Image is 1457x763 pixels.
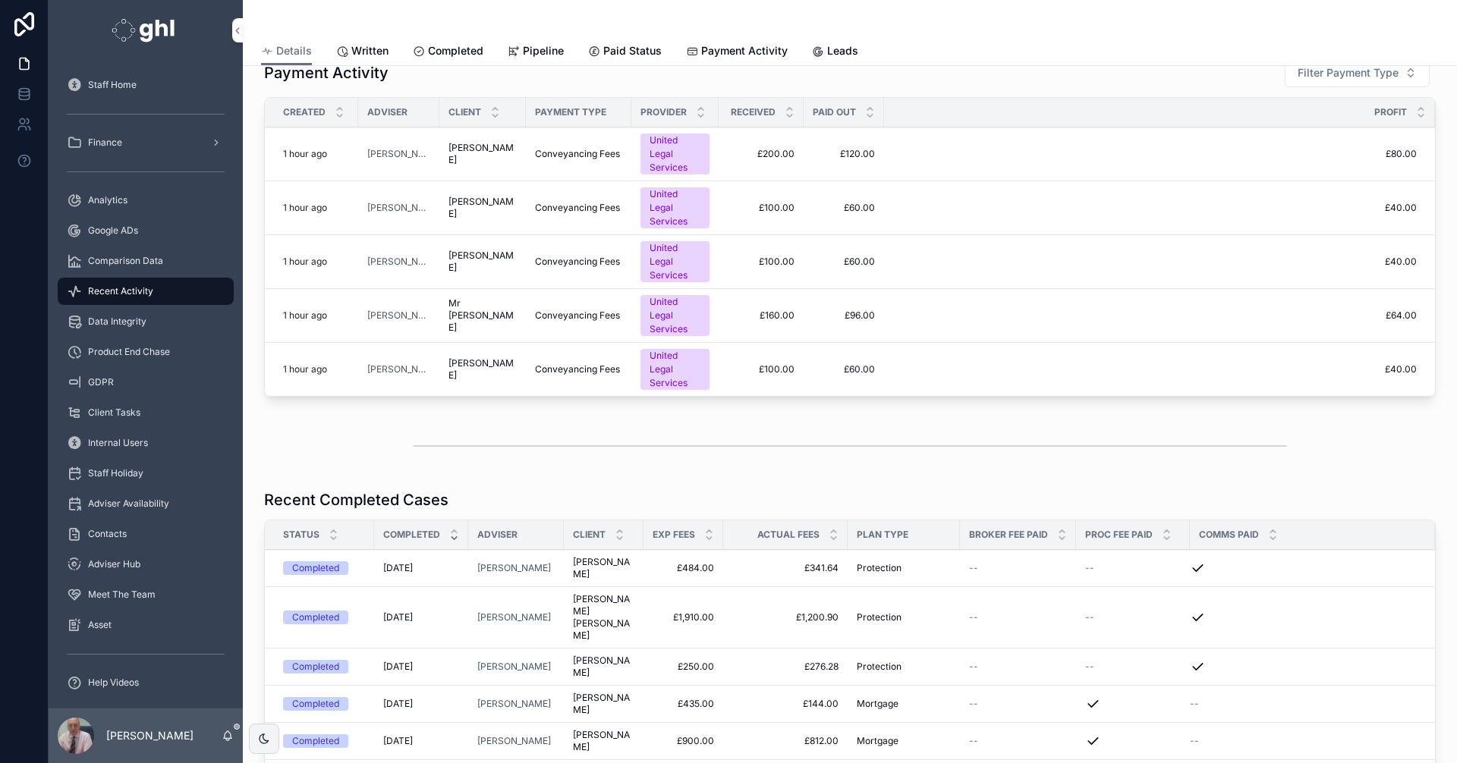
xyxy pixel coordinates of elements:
a: Completed [283,660,365,674]
span: Status [283,529,319,541]
a: Completed [413,37,483,68]
a: Adviser Availability [58,490,234,517]
a: Details [261,37,312,66]
a: [PERSON_NAME] [573,556,634,580]
a: £64.00 [884,309,1417,322]
span: Proc Fee Paid [1085,529,1153,541]
span: Filter Payment Type [1298,65,1399,80]
a: Completed [283,561,365,575]
span: Adviser Hub [88,558,140,570]
a: £900.00 [653,735,714,747]
a: 1 hour ago [283,256,349,268]
a: Pipeline [508,37,564,68]
a: [PERSON_NAME] [477,562,551,574]
p: 1 hour ago [283,363,327,375]
a: [DATE] [383,661,459,673]
a: Product End Chase [58,338,234,366]
span: Conveyancing Fees [535,309,620,322]
a: Staff Home [58,71,234,99]
a: [PERSON_NAME] [477,698,551,710]
a: £276.28 [732,661,839,673]
span: -- [969,611,978,623]
div: Completed [292,697,339,711]
a: £60.00 [813,256,875,268]
div: Completed [292,660,339,674]
a: £60.00 [813,202,875,214]
a: Payment Activity [686,37,788,68]
span: Mortgage [857,735,898,747]
div: United Legal Services [650,295,700,336]
span: Paid Status [603,43,662,58]
span: Written [351,43,389,58]
span: [PERSON_NAME] [573,692,634,716]
div: United Legal Services [650,187,700,228]
a: 1 hour ago [283,202,349,214]
a: £812.00 [732,735,839,747]
a: [PERSON_NAME] [PERSON_NAME] [573,593,634,642]
span: [PERSON_NAME] [477,735,551,747]
span: Leads [827,43,858,58]
a: £160.00 [728,309,795,322]
a: £1,910.00 [653,611,714,623]
span: Profit [1374,106,1407,118]
a: £200.00 [728,148,795,160]
a: 1 hour ago [283,148,349,160]
span: Protection [857,611,902,623]
div: Completed [292,561,339,575]
a: United Legal Services [640,241,710,282]
a: -- [1085,661,1181,673]
a: £435.00 [653,698,714,710]
a: [PERSON_NAME] [477,661,555,673]
span: -- [1190,735,1199,747]
span: [DATE] [383,735,413,747]
a: United Legal Services [640,187,710,228]
span: £100.00 [728,202,795,214]
span: Recent Activity [88,285,153,297]
span: -- [1085,611,1094,623]
span: Adviser [367,106,408,118]
a: [PERSON_NAME] [477,698,555,710]
a: Help Videos [58,669,234,696]
a: [DATE] [383,562,459,574]
a: 1 hour ago [283,309,349,322]
span: GDPR [88,376,114,388]
p: 1 hour ago [283,309,327,322]
a: Contacts [58,520,234,548]
span: Protection [857,661,902,673]
span: £80.00 [884,148,1417,160]
div: United Legal Services [650,241,700,282]
span: -- [969,661,978,673]
a: Mortgage [857,735,951,747]
a: United Legal Services [640,349,710,390]
a: £40.00 [884,256,1417,268]
a: Mortgage [857,698,951,710]
a: [PERSON_NAME] [448,142,517,166]
span: Conveyancing Fees [535,202,620,214]
span: Plan Type [857,529,908,541]
span: [DATE] [383,661,413,673]
a: [PERSON_NAME] [448,250,517,274]
span: £100.00 [728,256,795,268]
a: Mr [PERSON_NAME] [448,297,517,334]
a: [PERSON_NAME] [367,148,430,160]
span: Adviser Availability [88,498,169,510]
a: Adviser Hub [58,551,234,578]
span: £120.00 [813,148,875,160]
a: -- [969,698,1067,710]
span: Help Videos [88,677,139,689]
button: Select Button [1285,58,1430,87]
span: £484.00 [653,562,714,574]
span: -- [1085,661,1094,673]
a: [PERSON_NAME] [448,357,517,381]
div: United Legal Services [650,349,700,390]
span: Product End Chase [88,346,170,358]
span: Created [283,106,326,118]
a: [PERSON_NAME] [448,196,517,220]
